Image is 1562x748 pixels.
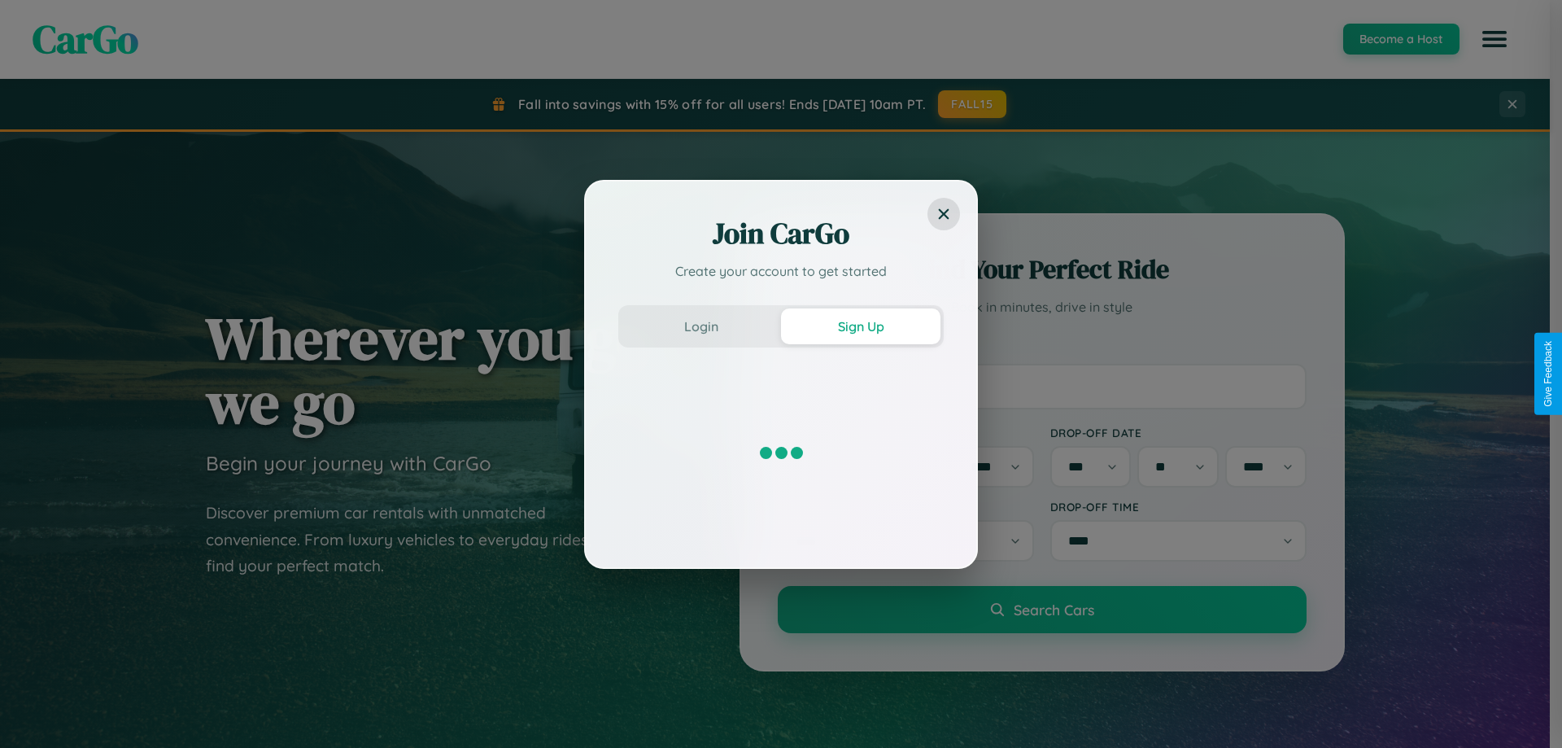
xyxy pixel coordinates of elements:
button: Sign Up [781,308,940,344]
iframe: Intercom live chat [16,693,55,732]
h2: Join CarGo [618,214,944,253]
button: Login [622,308,781,344]
div: Give Feedback [1542,341,1554,407]
p: Create your account to get started [618,261,944,281]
